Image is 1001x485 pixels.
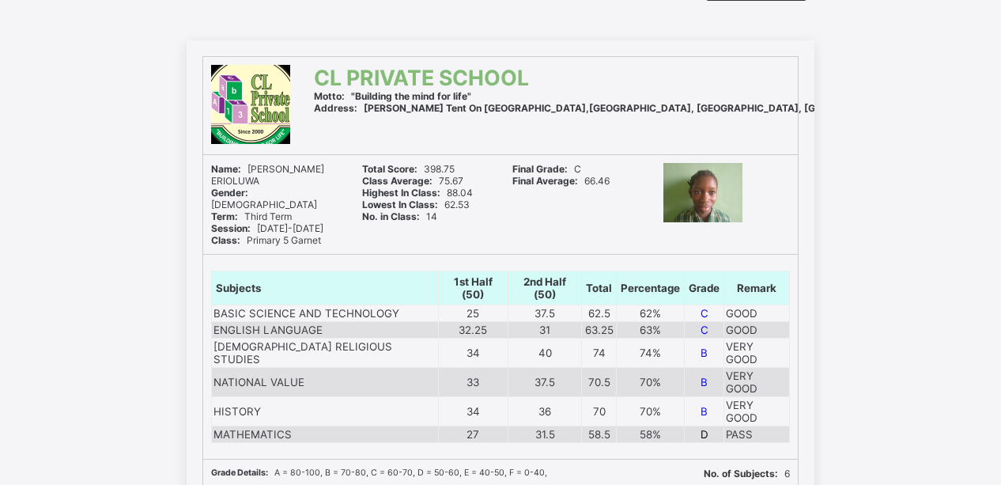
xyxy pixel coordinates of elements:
td: 70% [617,397,685,426]
th: Remark [724,271,790,305]
th: 2nd Half (50) [508,271,582,305]
td: 70% [617,368,685,397]
span: CL PRIVATE SCHOOL [314,65,529,90]
b: Motto: [314,90,345,102]
span: 75.67 [362,175,463,187]
span: A = 80-100, B = 70-80, C = 60-70, D = 50-60, E = 40-50, F = 0-40, [211,468,547,478]
th: Subjects [212,271,439,305]
td: 74 [582,339,617,368]
td: 31.5 [508,426,582,443]
td: 33 [438,368,508,397]
td: 31 [508,322,582,339]
b: Highest In Class: [362,187,440,199]
td: 36 [508,397,582,426]
span: 88.04 [362,187,473,199]
td: 58% [617,426,685,443]
td: PASS [724,426,790,443]
b: Gender: [211,187,248,199]
td: GOOD [724,322,790,339]
td: 34 [438,397,508,426]
span: 66.46 [512,175,610,187]
b: Class: [211,234,240,246]
b: Total Score: [362,163,417,175]
b: Term: [211,210,238,222]
td: 32.25 [438,322,508,339]
td: 40 [508,339,582,368]
b: Final Grade: [512,163,568,175]
td: 37.5 [508,368,582,397]
td: GOOD [724,305,790,322]
b: Lowest In Class: [362,199,438,210]
td: B [685,368,724,397]
td: 37.5 [508,305,582,322]
b: Final Average: [512,175,578,187]
td: B [685,397,724,426]
span: Primary 5 Garnet [211,234,321,246]
td: VERY GOOD [724,339,790,368]
td: 34 [438,339,508,368]
span: "Building the mind for life" [314,90,471,102]
span: C [512,163,581,175]
td: BASIC SCIENCE AND TECHNOLOGY [212,305,439,322]
td: 58.5 [582,426,617,443]
td: NATIONAL VALUE [212,368,439,397]
td: VERY GOOD [724,397,790,426]
span: Third Term [211,210,292,222]
td: VERY GOOD [724,368,790,397]
b: Session: [211,222,251,234]
td: 63.25 [582,322,617,339]
td: 62% [617,305,685,322]
td: 27 [438,426,508,443]
td: [DEMOGRAPHIC_DATA] RELIGIOUS STUDIES [212,339,439,368]
td: 63% [617,322,685,339]
td: MATHEMATICS [212,426,439,443]
span: [PERSON_NAME] ERIOLUWA [211,163,324,187]
b: Name: [211,163,241,175]
span: [DEMOGRAPHIC_DATA] [211,187,317,210]
td: 70 [582,397,617,426]
td: 25 [438,305,508,322]
span: [DATE]-[DATE] [211,222,323,234]
span: 14 [362,210,437,222]
span: 6 [704,468,790,479]
th: Total [582,271,617,305]
td: 62.5 [582,305,617,322]
b: No. in Class: [362,210,420,222]
b: Grade Details: [211,468,268,478]
span: 398.75 [362,163,455,175]
th: Grade [685,271,724,305]
span: 62.53 [362,199,470,210]
td: ENGLISH LANGUAGE [212,322,439,339]
td: HISTORY [212,397,439,426]
b: Class Average: [362,175,433,187]
b: Address: [314,102,357,114]
td: D [685,426,724,443]
th: Percentage [617,271,685,305]
td: C [685,305,724,322]
th: 1st Half (50) [438,271,508,305]
td: 70.5 [582,368,617,397]
td: B [685,339,724,368]
td: C [685,322,724,339]
b: No. of Subjects: [704,468,778,479]
td: 74% [617,339,685,368]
